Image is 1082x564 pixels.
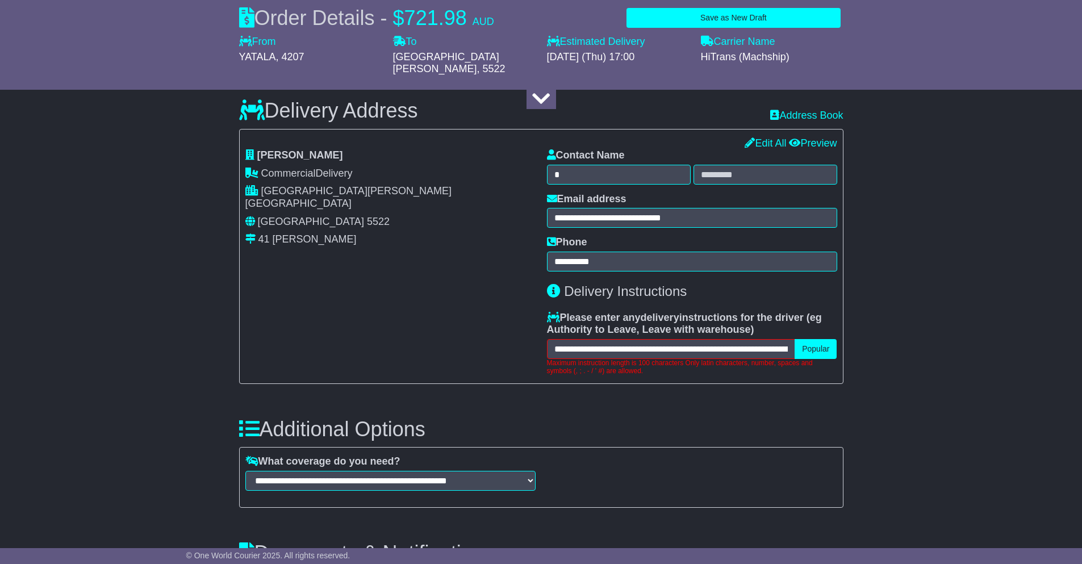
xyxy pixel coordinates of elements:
[701,36,775,48] label: Carrier Name
[245,456,400,468] label: What coverage do you need?
[547,312,837,336] label: Please enter any instructions for the driver ( )
[795,339,837,359] button: Popular
[564,283,687,299] span: Delivery Instructions
[186,551,350,560] span: © One World Courier 2025. All rights reserved.
[245,185,452,209] span: [GEOGRAPHIC_DATA][PERSON_NAME][GEOGRAPHIC_DATA]
[239,36,276,48] label: From
[261,168,316,179] span: Commercial
[547,193,626,206] label: Email address
[393,51,499,75] span: [GEOGRAPHIC_DATA][PERSON_NAME]
[258,233,357,246] div: 41 [PERSON_NAME]
[367,216,390,227] span: 5522
[770,110,843,121] a: Address Book
[641,312,679,323] span: delivery
[547,149,625,162] label: Contact Name
[258,216,364,227] span: [GEOGRAPHIC_DATA]
[239,6,494,30] div: Order Details -
[239,418,843,441] h3: Additional Options
[239,51,276,62] span: YATALA
[393,6,404,30] span: $
[701,51,843,64] div: HiTrans (Machship)
[404,6,467,30] span: 721.98
[547,236,587,249] label: Phone
[473,16,494,27] span: AUD
[245,168,536,180] div: Delivery
[789,137,837,149] a: Preview
[547,51,690,64] div: [DATE] (Thu) 17:00
[547,312,822,336] span: eg Authority to Leave, Leave with warehouse
[393,36,417,48] label: To
[626,8,840,28] button: Save as New Draft
[257,149,343,161] span: [PERSON_NAME]
[547,36,690,48] label: Estimated Delivery
[276,51,304,62] span: , 4207
[745,137,786,149] a: Edit All
[547,359,837,375] div: Maximum instruction length is 100 characters Only latin characters, number, spaces and symbols (,...
[239,99,418,122] h3: Delivery Address
[477,63,506,74] span: , 5522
